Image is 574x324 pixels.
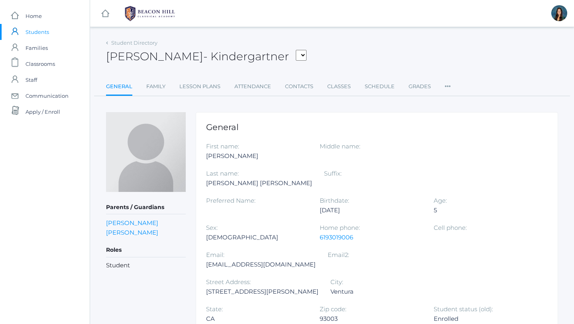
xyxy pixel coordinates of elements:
[434,314,535,324] div: Enrolled
[206,251,224,259] label: Email:
[409,79,431,95] a: Grades
[203,49,289,63] span: - Kindergartner
[551,5,567,21] div: Jordyn Dewey
[206,122,548,132] h1: General
[106,229,158,236] a: [PERSON_NAME]
[206,170,239,177] label: Last name:
[106,243,186,257] h5: Roles
[206,278,251,286] label: Street Address:
[26,104,60,120] span: Apply / Enroll
[206,142,239,150] label: First name:
[285,79,313,95] a: Contacts
[320,224,360,231] label: Home phone:
[206,260,316,269] div: [EMAIL_ADDRESS][DOMAIN_NAME]
[206,224,218,231] label: Sex:
[320,205,421,215] div: [DATE]
[146,79,165,95] a: Family
[26,40,48,56] span: Families
[320,233,353,241] a: 6193019006
[106,112,186,192] img: Ian Serafini Pozzi
[106,50,307,63] h2: [PERSON_NAME]
[320,305,346,313] label: Zip code:
[120,4,180,24] img: BHCALogos-05-308ed15e86a5a0abce9b8dd61676a3503ac9727e845dece92d48e8588c001991.png
[206,178,312,188] div: [PERSON_NAME] [PERSON_NAME]
[106,201,186,214] h5: Parents / Guardians
[206,233,308,242] div: [DEMOGRAPHIC_DATA]
[26,8,42,24] span: Home
[106,79,132,96] a: General
[320,314,421,324] div: 93003
[320,197,349,204] label: Birthdate:
[324,170,342,177] label: Suffix:
[434,205,535,215] div: 5
[330,278,343,286] label: City:
[234,79,271,95] a: Attendance
[320,142,360,150] label: Middle name:
[206,197,256,204] label: Preferred Name:
[328,251,349,259] label: Email2:
[179,79,220,95] a: Lesson Plans
[206,287,318,296] div: [STREET_ADDRESS][PERSON_NAME]
[330,287,432,296] div: Ventura
[106,219,158,227] a: [PERSON_NAME]
[434,197,447,204] label: Age:
[206,305,223,313] label: State:
[434,305,493,313] label: Student status (old):
[327,79,351,95] a: Classes
[434,224,467,231] label: Cell phone:
[26,88,69,104] span: Communication
[111,40,157,46] a: Student Directory
[106,261,186,270] li: Student
[26,24,49,40] span: Students
[206,151,308,161] div: [PERSON_NAME]
[26,72,37,88] span: Staff
[365,79,395,95] a: Schedule
[26,56,55,72] span: Classrooms
[206,314,308,324] div: CA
